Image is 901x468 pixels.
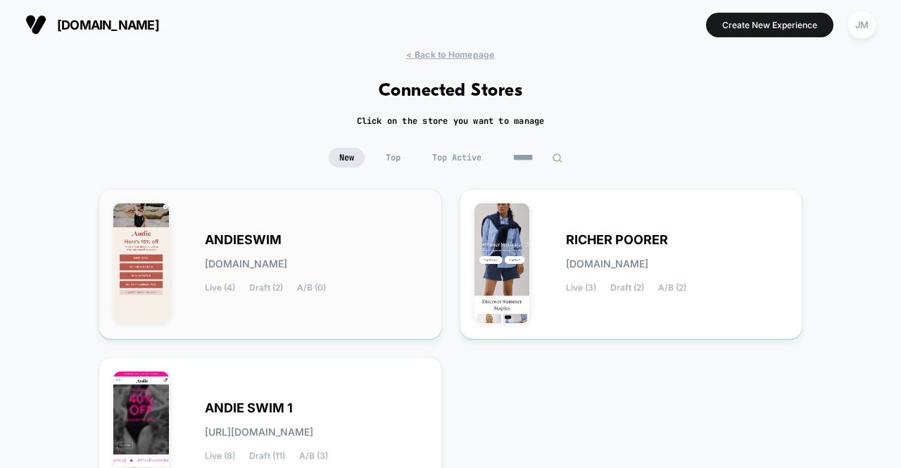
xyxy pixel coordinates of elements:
[566,259,648,269] span: [DOMAIN_NAME]
[205,403,293,413] span: ANDIE SWIM 1
[658,283,686,293] span: A/B (2)
[566,235,668,245] span: RICHER POORER
[297,283,326,293] span: A/B (0)
[406,49,494,60] span: < Back to Homepage
[25,14,46,35] img: Visually logo
[21,13,163,36] button: [DOMAIN_NAME]
[375,148,411,167] span: Top
[357,115,545,127] h2: Click on the store you want to manage
[205,283,235,293] span: Live (4)
[57,18,159,32] span: [DOMAIN_NAME]
[113,203,169,323] img: ANDIESWIM
[379,81,523,101] h1: Connected Stores
[205,259,287,269] span: [DOMAIN_NAME]
[249,283,283,293] span: Draft (2)
[848,11,876,39] div: JM
[706,13,833,37] button: Create New Experience
[474,203,530,323] img: RICHER_POORER
[205,451,235,461] span: Live (8)
[610,283,644,293] span: Draft (2)
[205,235,282,245] span: ANDIESWIM
[299,451,328,461] span: A/B (3)
[249,451,285,461] span: Draft (11)
[552,153,562,163] img: edit
[844,11,880,39] button: JM
[422,148,492,167] span: Top Active
[566,283,596,293] span: Live (3)
[329,148,365,167] span: New
[205,427,313,437] span: [URL][DOMAIN_NAME]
